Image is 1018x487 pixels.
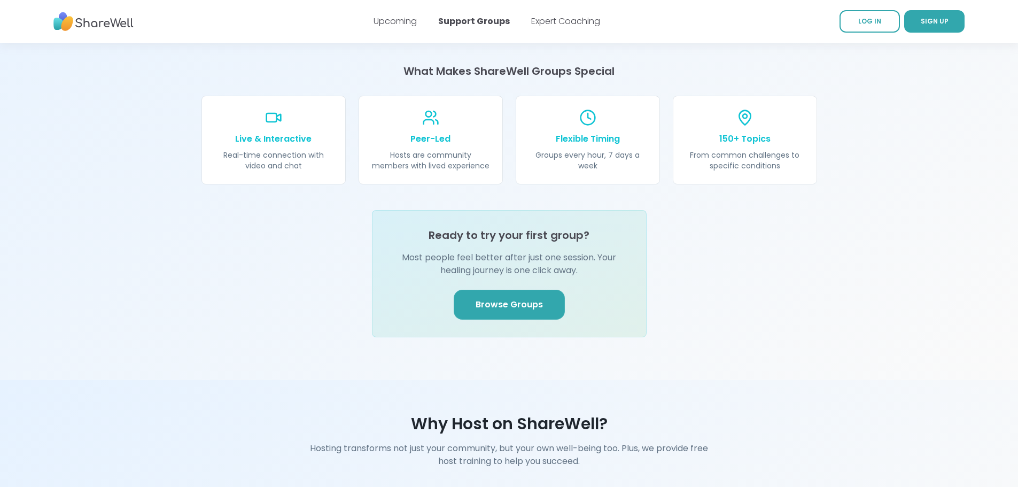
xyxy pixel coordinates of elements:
span: Browse Groups [476,298,543,311]
span: SIGN UP [921,17,949,26]
p: Most people feel better after just one session. Your healing journey is one click away. [390,251,629,277]
a: Upcoming [374,15,417,27]
h4: What Makes ShareWell Groups Special [201,64,817,79]
p: Peer-Led [372,133,489,145]
a: Support Groups [438,15,510,27]
h4: Hosting transforms not just your community, but your own well-being too. Plus, we provide free ho... [304,442,714,468]
a: Browse Groups [454,290,565,320]
img: ShareWell Nav Logo [53,7,134,36]
p: Hosts are community members with lived experience [372,150,489,171]
p: From common challenges to specific conditions [686,150,804,171]
p: Live & Interactive [215,133,332,145]
a: Expert Coaching [531,15,600,27]
a: SIGN UP [904,10,965,33]
p: 150+ Topics [686,133,804,145]
a: LOG IN [840,10,900,33]
h3: Why Host on ShareWell? [69,414,950,434]
span: LOG IN [858,17,881,26]
p: Flexible Timing [529,133,647,145]
p: Groups every hour, 7 days a week [529,150,647,171]
p: Real-time connection with video and chat [215,150,332,171]
h4: Ready to try your first group? [429,228,589,243]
